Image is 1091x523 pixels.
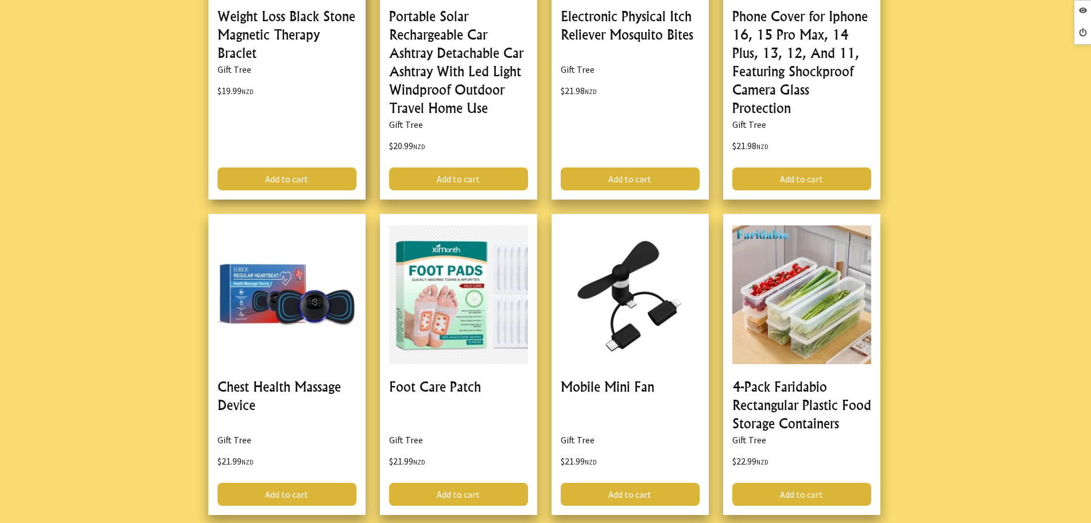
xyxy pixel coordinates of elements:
[389,167,528,190] a: Add to cart
[218,483,356,506] a: Add to cart
[732,167,871,190] a: Add to cart
[389,483,528,506] a: Add to cart
[561,483,700,506] a: Add to cart
[561,167,700,190] a: Add to cart
[732,483,871,506] a: Add to cart
[218,167,356,190] a: Add to cart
